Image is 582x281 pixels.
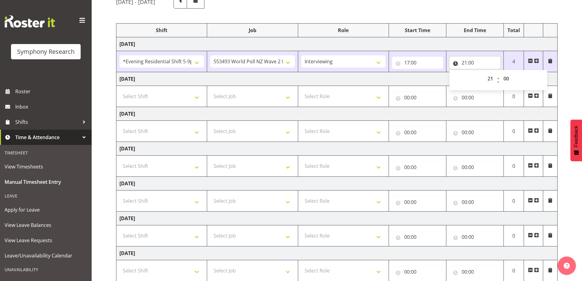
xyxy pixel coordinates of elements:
input: Click to select... [392,126,443,139]
td: [DATE] [116,107,558,121]
input: Click to select... [449,196,500,208]
span: Inbox [15,102,89,111]
td: [DATE] [116,177,558,190]
img: Rosterit website logo [5,15,55,28]
input: Click to select... [392,266,443,278]
a: View Leave Requests [2,233,90,248]
input: Click to select... [392,196,443,208]
a: View Leave Balances [2,217,90,233]
div: Shift [119,27,204,34]
td: [DATE] [116,72,558,86]
td: 4 [503,51,524,72]
span: Shifts [15,117,79,127]
td: [DATE] [116,212,558,225]
span: Leave/Unavailability Calendar [5,251,87,260]
input: Click to select... [392,57,443,69]
a: View Timesheets [2,159,90,174]
div: Role [301,27,386,34]
td: 0 [503,156,524,177]
span: Manual Timesheet Entry [5,177,87,187]
button: Feedback - Show survey [570,120,582,161]
div: End Time [449,27,500,34]
span: Apply for Leave [5,205,87,214]
input: Click to select... [449,126,500,139]
img: help-xxl-2.png [564,263,570,269]
input: Click to select... [449,91,500,104]
td: [DATE] [116,37,558,51]
div: Total [507,27,521,34]
input: Click to select... [392,161,443,173]
span: : [497,72,499,88]
span: Feedback [573,126,579,147]
div: Start Time [392,27,443,34]
a: Leave/Unavailability Calendar [2,248,90,263]
input: Click to select... [449,57,500,69]
div: Unavailability [2,263,90,276]
td: 0 [503,225,524,246]
a: Apply for Leave [2,202,90,217]
td: 0 [503,121,524,142]
span: View Leave Balances [5,220,87,230]
input: Click to select... [392,231,443,243]
span: Roster [15,87,89,96]
td: [DATE] [116,246,558,260]
span: View Timesheets [5,162,87,171]
input: Click to select... [392,91,443,104]
a: Manual Timesheet Entry [2,174,90,190]
div: Symphony Research [17,47,75,56]
div: Job [210,27,295,34]
span: Time & Attendance [15,133,79,142]
input: Click to select... [449,266,500,278]
td: 0 [503,190,524,212]
td: 0 [503,86,524,107]
div: Timesheet [2,146,90,159]
td: [DATE] [116,142,558,156]
div: Leave [2,190,90,202]
span: View Leave Requests [5,236,87,245]
input: Click to select... [449,231,500,243]
input: Click to select... [449,161,500,173]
